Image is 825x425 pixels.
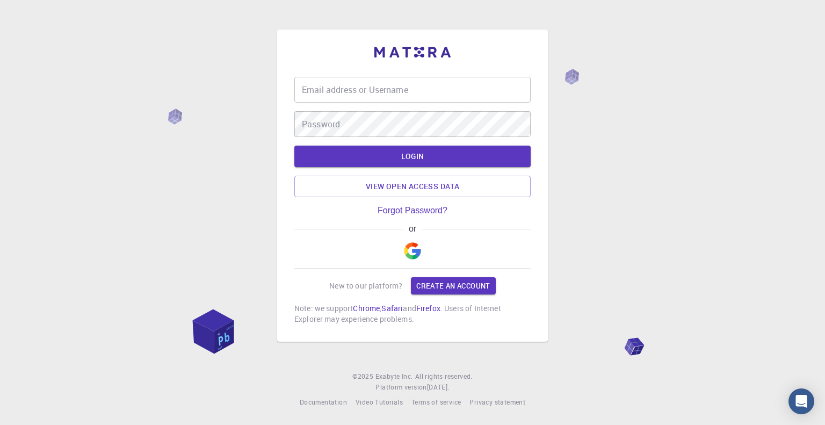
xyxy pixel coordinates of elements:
[356,398,403,406] span: Video Tutorials
[788,388,814,414] div: Open Intercom Messenger
[416,303,440,313] a: Firefox
[329,280,402,291] p: New to our platform?
[375,371,413,382] a: Exabyte Inc.
[21,8,60,17] span: Support
[353,303,380,313] a: Chrome
[411,277,495,294] a: Create an account
[352,371,375,382] span: © 2025
[294,146,531,167] button: LOGIN
[375,372,413,380] span: Exabyte Inc.
[469,397,525,408] a: Privacy statement
[403,224,421,234] span: or
[300,397,347,408] a: Documentation
[381,303,403,313] a: Safari
[356,397,403,408] a: Video Tutorials
[300,398,347,406] span: Documentation
[469,398,525,406] span: Privacy statement
[294,176,531,197] a: View open access data
[427,382,450,393] a: [DATE].
[415,371,473,382] span: All rights reserved.
[294,303,531,325] p: Note: we support , and . Users of Internet Explorer may experience problems.
[411,397,461,408] a: Terms of service
[378,206,447,215] a: Forgot Password?
[411,398,461,406] span: Terms of service
[427,383,450,391] span: [DATE] .
[404,242,421,260] img: Google
[375,382,426,393] span: Platform version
